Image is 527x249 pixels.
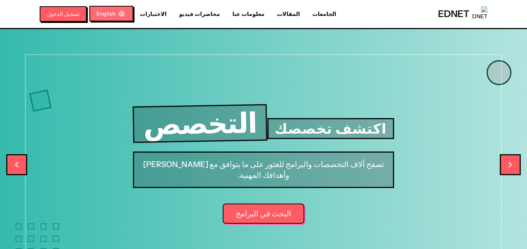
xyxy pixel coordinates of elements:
[223,204,304,224] a: البحث في البرامج
[438,6,487,22] a: EDNETEDNET
[89,6,133,21] button: English
[133,151,394,188] p: تصفح آلاف التخصصات والبرامج للعثور على ما يتوافق مع [PERSON_NAME] وأهدافك المهنية.
[134,10,173,18] a: الاختبارات
[133,104,267,143] h1: التخصص
[226,10,271,18] a: معلومات عنا
[173,10,226,18] a: محاضرات فيديو
[500,154,521,175] button: Next slide
[267,118,394,139] h2: اكتشف تخصصك
[270,10,306,18] a: المقالات
[6,154,27,175] button: Previous slide
[40,6,87,22] button: تسجيل الدخول
[472,6,487,22] img: EDNET
[438,8,469,20] span: EDNET
[306,10,342,18] a: الجامعات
